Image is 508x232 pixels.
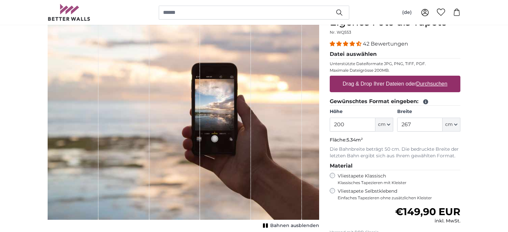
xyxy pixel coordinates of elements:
label: Höhe [330,108,393,115]
p: Die Bahnbreite beträgt 50 cm. Die bedruckte Breite der letzten Bahn ergibt sich aus Ihrem gewählt... [330,146,460,159]
legend: Material [330,162,460,170]
p: Fläche: [330,137,460,143]
button: cm [375,118,393,132]
div: inkl. MwSt. [395,218,460,224]
button: cm [443,118,460,132]
span: 5.34m² [347,137,363,143]
button: Bahnen ausblenden [261,221,319,230]
label: Drag & Drop Ihrer Dateien oder [340,77,450,91]
u: Durchsuchen [416,81,447,87]
span: €149,90 EUR [395,206,460,218]
img: Betterwalls [48,4,91,21]
span: 4.38 stars [330,41,363,47]
span: 42 Bewertungen [363,41,408,47]
span: cm [445,121,453,128]
legend: Datei auswählen [330,50,460,58]
p: Maximale Dateigrösse 200MB. [330,68,460,73]
label: Breite [397,108,460,115]
span: Klassisches Tapezieren mit Kleister [338,180,455,185]
legend: Gewünschtes Format eingeben: [330,97,460,106]
button: (de) [397,7,417,19]
span: Nr. WQ553 [330,30,351,35]
label: Vliestapete Selbstklebend [338,188,460,201]
label: Vliestapete Klassisch [338,173,455,185]
span: Einfaches Tapezieren ohne zusätzlichen Kleister [338,195,460,201]
span: Bahnen ausblenden [270,222,319,229]
span: cm [378,121,386,128]
p: Unterstützte Dateiformate JPG, PNG, TIFF, PDF. [330,61,460,66]
div: 1 of 1 [48,16,319,230]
